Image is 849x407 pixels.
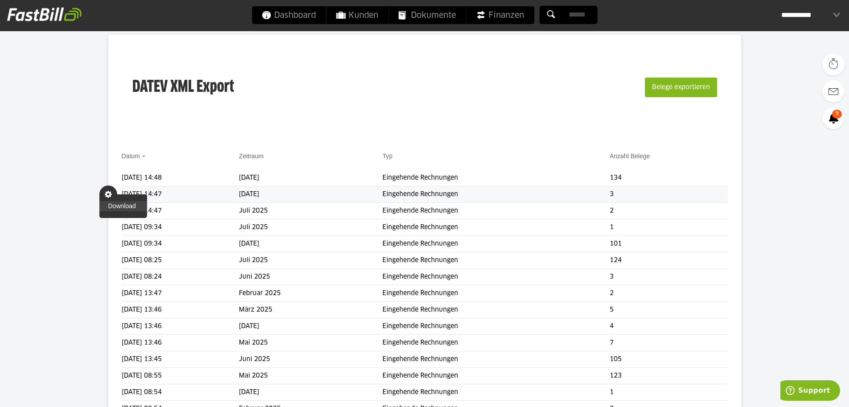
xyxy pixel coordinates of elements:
[122,302,239,318] td: [DATE] 13:46
[382,170,610,186] td: Eingehende Rechnungen
[610,219,727,236] td: 1
[382,203,610,219] td: Eingehende Rechnungen
[398,6,456,24] span: Dokumente
[122,384,239,401] td: [DATE] 08:54
[610,203,727,219] td: 2
[610,318,727,335] td: 4
[780,380,840,403] iframe: Öffnet ein Widget, in dem Sie weitere Informationen finden
[239,302,382,318] td: März 2025
[382,351,610,368] td: Eingehende Rechnungen
[382,384,610,401] td: Eingehende Rechnungen
[610,285,727,302] td: 2
[239,285,382,302] td: Februar 2025
[239,351,382,368] td: Juni 2025
[122,269,239,285] td: [DATE] 08:24
[122,170,239,186] td: [DATE] 14:48
[239,318,382,335] td: [DATE]
[832,110,842,119] span: 9
[122,351,239,368] td: [DATE] 13:45
[610,236,727,252] td: 101
[610,302,727,318] td: 5
[382,236,610,252] td: Eingehende Rechnungen
[610,152,650,160] a: Anzahl Belege
[239,335,382,351] td: Mai 2025
[132,59,234,116] h3: DATEV XML Export
[382,318,610,335] td: Eingehende Rechnungen
[262,6,316,24] span: Dashboard
[382,269,610,285] td: Eingehende Rechnungen
[336,6,378,24] span: Kunden
[610,269,727,285] td: 3
[382,368,610,384] td: Eingehende Rechnungen
[822,107,845,129] a: 9
[645,78,717,97] button: Belege exportieren
[610,384,727,401] td: 1
[122,335,239,351] td: [DATE] 13:46
[239,170,382,186] td: [DATE]
[239,368,382,384] td: Mai 2025
[382,252,610,269] td: Eingehende Rechnungen
[389,6,466,24] a: Dokumente
[326,6,388,24] a: Kunden
[122,203,239,219] td: [DATE] 14:47
[122,285,239,302] td: [DATE] 13:47
[122,318,239,335] td: [DATE] 13:46
[382,219,610,236] td: Eingehende Rechnungen
[142,156,148,157] img: sort_desc.gif
[122,186,239,203] td: [DATE] 14:47
[610,170,727,186] td: 134
[382,186,610,203] td: Eingehende Rechnungen
[122,236,239,252] td: [DATE] 09:34
[122,219,239,236] td: [DATE] 09:34
[122,152,140,160] a: Datum
[239,219,382,236] td: Juli 2025
[239,203,382,219] td: Juli 2025
[239,236,382,252] td: [DATE]
[239,269,382,285] td: Juni 2025
[610,186,727,203] td: 3
[610,351,727,368] td: 105
[239,152,263,160] a: Zeitraum
[382,285,610,302] td: Eingehende Rechnungen
[476,6,524,24] span: Finanzen
[239,384,382,401] td: [DATE]
[382,335,610,351] td: Eingehende Rechnungen
[382,302,610,318] td: Eingehende Rechnungen
[610,252,727,269] td: 124
[99,201,147,211] a: Download
[7,7,82,21] img: fastbill_logo_white.png
[610,368,727,384] td: 123
[610,335,727,351] td: 7
[122,368,239,384] td: [DATE] 08:55
[252,6,326,24] a: Dashboard
[382,152,393,160] a: Typ
[122,252,239,269] td: [DATE] 08:25
[239,252,382,269] td: Juli 2025
[466,6,534,24] a: Finanzen
[239,186,382,203] td: [DATE]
